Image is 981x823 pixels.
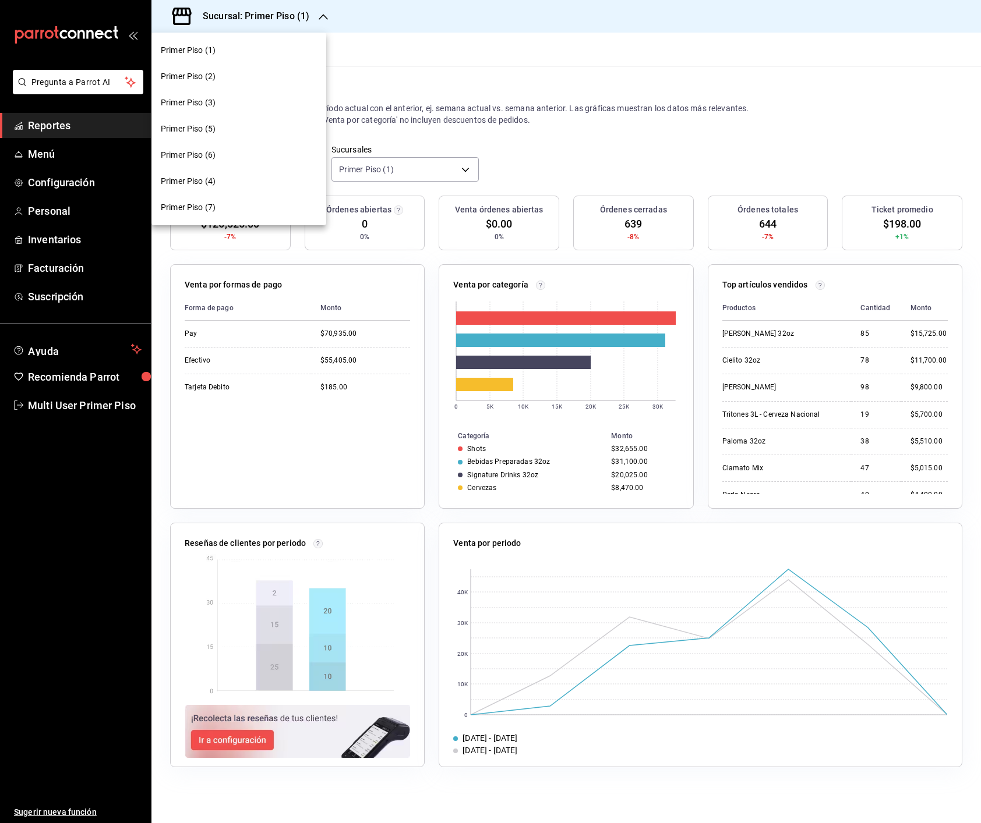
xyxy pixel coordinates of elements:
div: Primer Piso (5) [151,116,326,142]
div: Primer Piso (7) [151,194,326,221]
div: Primer Piso (1) [151,37,326,63]
div: Primer Piso (4) [151,168,326,194]
span: Primer Piso (6) [161,149,216,161]
span: Primer Piso (5) [161,123,216,135]
span: Primer Piso (7) [161,201,216,214]
span: Primer Piso (2) [161,70,216,83]
div: Primer Piso (2) [151,63,326,90]
span: Primer Piso (3) [161,97,216,109]
div: Primer Piso (3) [151,90,326,116]
span: Primer Piso (4) [161,175,216,187]
span: Primer Piso (1) [161,44,216,56]
div: Primer Piso (6) [151,142,326,168]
